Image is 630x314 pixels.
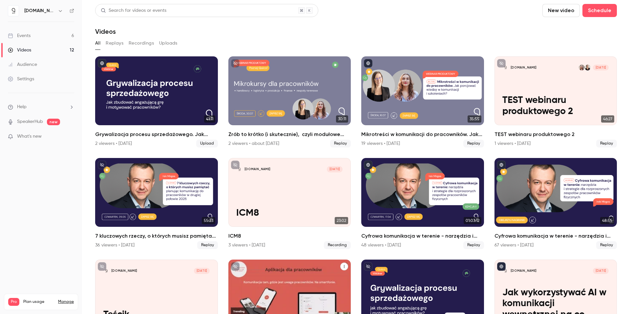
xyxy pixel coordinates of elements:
img: TEST webinaru produktowego 2 [502,65,508,70]
button: unpublished [231,262,240,271]
p: [DOMAIN_NAME] [511,66,536,70]
li: ICM8 [228,158,351,249]
span: 46:27 [601,115,614,123]
a: 41:11Grywalizacja procesu sprzedażowego. Jak zbudować angażującą grę i motywować pracowników?2 vi... [95,56,218,147]
p: TEST webinaru produktowego 2 [502,95,609,117]
a: 01:03:12Cyfrowa komunikacja w terenie - narzędzia i strategie dla rozproszonych zespołów pracowni... [361,158,484,249]
a: 55:237 kluczowych rzeczy, o których musisz pamiętać planując komunikację do pracowników w drugiej... [95,158,218,249]
span: 23:02 [335,217,348,224]
span: [DATE] [593,65,609,70]
a: ICM8[DOMAIN_NAME][DATE]ICM823:02ICM83 viewers • [DATE]Recording [228,158,351,249]
div: Search for videos or events [101,7,166,14]
span: 55:23 [202,217,215,224]
button: unpublished [497,59,506,68]
span: 48:55 [600,217,614,224]
span: Help [17,104,27,110]
p: [DOMAIN_NAME] [111,269,137,273]
button: New video [542,4,580,17]
h2: Mikrotreści w komunikacji do pracowników. Jak porcjować wiedzę w komunikacji i szkoleniach? [361,130,484,138]
button: published [497,262,506,271]
a: 48:55Cyfrowa komunikacja w terenie - narzędzia i strategie dla rozproszonych zespołów pracowników... [494,158,617,249]
h2: 7 kluczowych rzeczy, o których musisz pamiętać planując komunikację do pracowników w drugiej poło... [95,232,218,240]
a: SpeakerHub [17,118,43,125]
li: help-dropdown-opener [8,104,74,110]
span: What's new [17,133,42,140]
span: Upload [196,140,218,147]
button: unpublished [231,59,240,68]
h2: Cyfrowa komunikacja w terenie - narzędzia i strategie dla rozproszonych zespołów pracowników fizy... [494,232,617,240]
button: published [364,161,372,169]
button: published [364,59,372,68]
div: 2 viewers • [DATE] [95,140,132,147]
li: Cyfrowa komunikacja w terenie - narzędzia i strategie dla rozproszonych zespołów pracowników fizy... [361,158,484,249]
button: published [98,59,106,68]
button: Uploads [159,38,178,49]
button: published [497,161,506,169]
span: new [47,119,60,125]
div: 2 viewers • about [DATE] [228,140,279,147]
span: Recording [324,241,351,249]
h2: ICM8 [228,232,351,240]
h2: Grywalizacja procesu sprzedażowego. Jak zbudować angażującą grę i motywować pracowników? [95,130,218,138]
button: All [95,38,100,49]
div: 67 viewers • [DATE] [494,242,534,248]
section: Videos [95,4,617,310]
button: unpublished [98,161,106,169]
button: Replays [106,38,123,49]
span: 35:55 [468,115,481,123]
li: TEST webinaru produktowego 2 [494,56,617,147]
button: unpublished [98,262,106,271]
div: Videos [8,47,31,53]
div: Settings [8,76,34,82]
div: Audience [8,61,37,68]
div: Events [8,32,31,39]
li: 7 kluczowych rzeczy, o których musisz pamiętać planując komunikację do pracowników w drugiej poło... [95,158,218,249]
div: 3 viewers • [DATE] [228,242,265,248]
img: Jak wykorzystywać AI w komunikacji wewnętrznej na co dzień? [502,268,508,274]
img: Monika Duda [585,65,591,70]
span: Replay [596,140,617,147]
li: Cyfrowa komunikacja w terenie - narzędzia i strategie dla rozproszonych zespołów pracowników fizy... [494,158,617,249]
p: [DOMAIN_NAME] [244,167,270,171]
h6: [DOMAIN_NAME] [24,8,55,14]
img: Aleksandra Grabarska-Furtak [579,65,585,70]
h2: Zrób to krótko (i skutecznie), czyli modułowe kursy w [GEOGRAPHIC_DATA] – o mikrotreściach w szko... [228,130,351,138]
div: 1 viewers • [DATE] [494,140,531,147]
li: Mikrotreści w komunikacji do pracowników. Jak porcjować wiedzę w komunikacji i szkoleniach? [361,56,484,147]
img: ICM8 [236,166,242,172]
li: Zrób to krótko (i skutecznie), czyli modułowe kursy w Quico – o mikrotreściach w szkoleniach i ku... [228,56,351,147]
h2: Cyfrowa komunikacja w terenie - narzędzia i strategie dla rozproszonych zespołów pracowników fizy... [361,232,484,240]
a: Manage [58,299,74,304]
img: Teścik [103,268,109,274]
span: Replay [596,241,617,249]
button: unpublished [364,262,372,271]
a: 30:11Zrób to krótko (i skutecznie), czyli modułowe kursy w [GEOGRAPHIC_DATA] – o mikrotreściach w... [228,56,351,147]
button: Recordings [129,38,154,49]
span: [DATE] [194,268,210,274]
span: Replay [330,140,351,147]
div: 36 viewers • [DATE] [95,242,135,248]
span: Replay [463,241,484,249]
li: Grywalizacja procesu sprzedażowego. Jak zbudować angażującą grę i motywować pracowników? [95,56,218,147]
span: Plan usage [23,299,54,304]
span: 01:03:12 [464,217,481,224]
span: 41:11 [204,115,215,123]
img: quico.io [8,6,19,16]
span: Replay [463,140,484,147]
a: 35:55Mikrotreści w komunikacji do pracowników. Jak porcjować wiedzę w komunikacji i szkoleniach?1... [361,56,484,147]
span: Replay [197,241,218,249]
div: 19 viewers • [DATE] [361,140,400,147]
span: Pro [8,298,19,306]
span: 30:11 [336,115,348,123]
h2: TEST webinaru produktowego 2 [494,130,617,138]
p: [DOMAIN_NAME] [511,269,536,273]
h1: Videos [95,28,116,35]
span: [DATE] [327,166,343,172]
button: Schedule [582,4,617,17]
span: [DATE] [593,268,609,274]
div: 48 viewers • [DATE] [361,242,401,248]
p: ICM8 [236,208,343,219]
button: unpublished [231,161,240,169]
a: TEST webinaru produktowego 2[DOMAIN_NAME]Monika DudaAleksandra Grabarska-Furtak[DATE]TEST webinar... [494,56,617,147]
